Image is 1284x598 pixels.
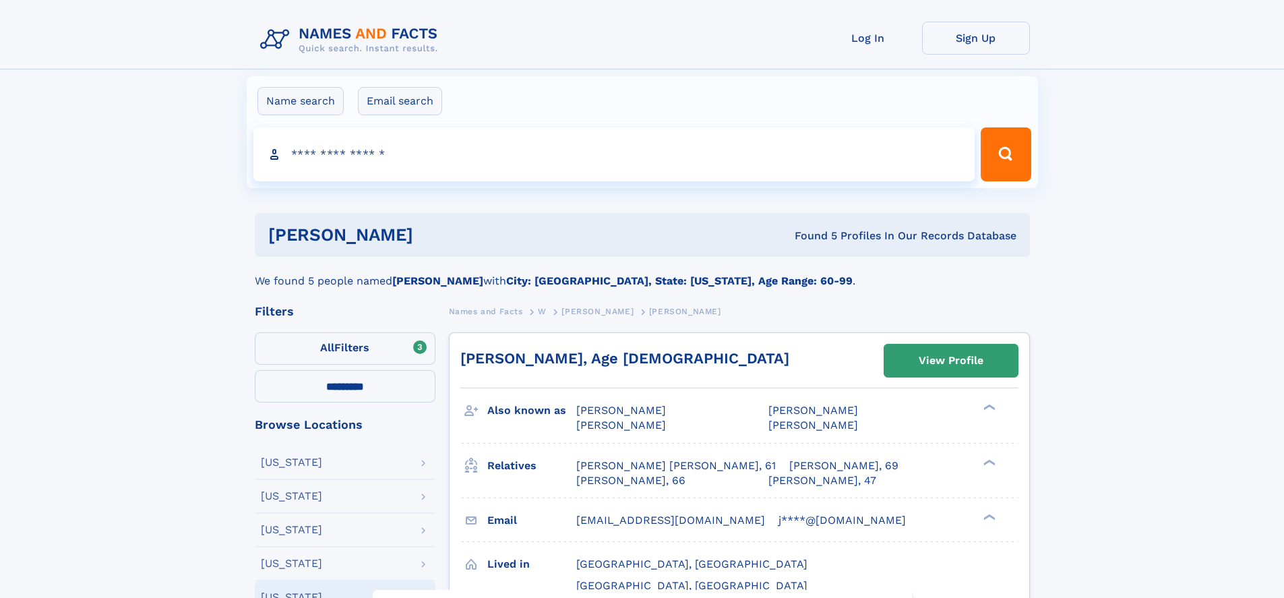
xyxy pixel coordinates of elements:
[884,345,1018,377] a: View Profile
[576,558,807,570] span: [GEOGRAPHIC_DATA], [GEOGRAPHIC_DATA]
[980,403,996,412] div: ❯
[255,22,449,58] img: Logo Names and Facts
[449,303,523,320] a: Names and Facts
[261,491,322,502] div: [US_STATE]
[358,87,442,115] label: Email search
[576,473,685,488] a: [PERSON_NAME], 66
[320,341,334,354] span: All
[460,350,789,367] a: [PERSON_NAME], Age [DEMOGRAPHIC_DATA]
[253,127,975,181] input: search input
[768,419,858,431] span: [PERSON_NAME]
[981,127,1031,181] button: Search Button
[789,458,898,473] a: [PERSON_NAME], 69
[261,457,322,468] div: [US_STATE]
[538,307,547,316] span: W
[561,303,634,320] a: [PERSON_NAME]
[980,512,996,521] div: ❯
[576,404,666,417] span: [PERSON_NAME]
[257,87,344,115] label: Name search
[576,514,765,527] span: [EMAIL_ADDRESS][DOMAIN_NAME]
[487,553,576,576] h3: Lived in
[576,419,666,431] span: [PERSON_NAME]
[538,303,547,320] a: W
[768,473,876,488] a: [PERSON_NAME], 47
[649,307,721,316] span: [PERSON_NAME]
[922,22,1030,55] a: Sign Up
[255,332,435,365] label: Filters
[268,227,604,243] h1: [PERSON_NAME]
[576,579,807,592] span: [GEOGRAPHIC_DATA], [GEOGRAPHIC_DATA]
[255,257,1030,289] div: We found 5 people named with .
[814,22,922,55] a: Log In
[255,419,435,431] div: Browse Locations
[506,274,853,287] b: City: [GEOGRAPHIC_DATA], State: [US_STATE], Age Range: 60-99
[487,454,576,477] h3: Relatives
[255,305,435,318] div: Filters
[261,558,322,569] div: [US_STATE]
[919,345,983,376] div: View Profile
[487,399,576,422] h3: Also known as
[768,404,858,417] span: [PERSON_NAME]
[487,509,576,532] h3: Email
[261,525,322,535] div: [US_STATE]
[392,274,483,287] b: [PERSON_NAME]
[561,307,634,316] span: [PERSON_NAME]
[980,458,996,467] div: ❯
[604,229,1016,243] div: Found 5 Profiles In Our Records Database
[576,458,776,473] a: [PERSON_NAME] [PERSON_NAME], 61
